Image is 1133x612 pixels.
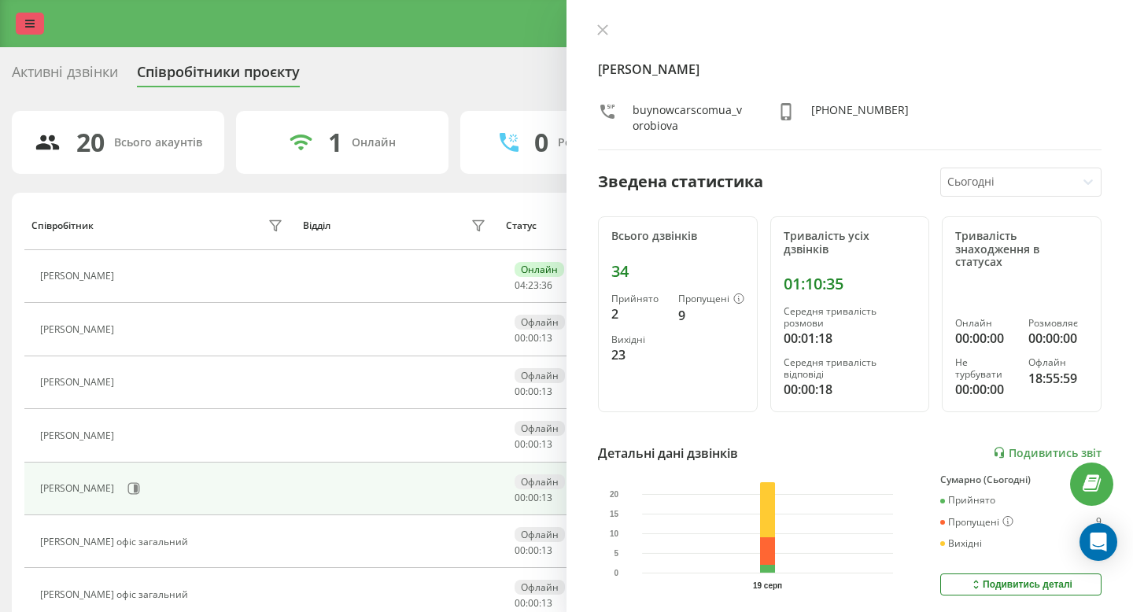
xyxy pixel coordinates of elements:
[534,127,548,157] div: 0
[76,127,105,157] div: 20
[1028,357,1088,368] div: Офлайн
[940,474,1102,485] div: Сумарно (Сьогодні)
[611,345,666,364] div: 23
[40,483,118,494] div: [PERSON_NAME]
[541,437,552,451] span: 13
[40,430,118,441] div: [PERSON_NAME]
[528,437,539,451] span: 00
[940,573,1102,595] button: Подивитись деталі
[515,439,552,450] div: : :
[528,596,539,610] span: 00
[784,230,917,256] div: Тривалість усіх дзвінків
[515,544,526,557] span: 00
[610,510,619,518] text: 15
[40,271,118,282] div: [PERSON_NAME]
[528,544,539,557] span: 00
[515,492,552,503] div: : :
[1079,523,1117,561] div: Open Intercom Messenger
[811,102,909,134] div: [PHONE_NUMBER]
[611,304,666,323] div: 2
[1028,318,1088,329] div: Розмовляє
[114,136,202,149] div: Всього акаунтів
[611,262,744,281] div: 34
[541,331,552,345] span: 13
[955,380,1015,399] div: 00:00:00
[515,386,552,397] div: : :
[303,220,330,231] div: Відділ
[678,293,744,306] div: Пропущені
[611,230,744,243] div: Всього дзвінків
[610,529,619,538] text: 10
[784,306,917,329] div: Середня тривалість розмови
[541,385,552,398] span: 13
[955,357,1015,380] div: Не турбувати
[515,491,526,504] span: 00
[611,334,666,345] div: Вихідні
[528,385,539,398] span: 00
[12,64,118,88] div: Активні дзвінки
[40,536,192,547] div: [PERSON_NAME] офіс загальний
[940,516,1013,529] div: Пропущені
[1028,329,1088,348] div: 00:00:00
[598,170,763,194] div: Зведена статистика
[598,444,738,463] div: Детальні дані дзвінків
[31,220,94,231] div: Співробітник
[784,357,917,380] div: Середня тривалість відповіді
[955,329,1015,348] div: 00:00:00
[515,333,552,344] div: : :
[784,275,917,293] div: 01:10:35
[515,527,565,542] div: Офлайн
[40,377,118,388] div: [PERSON_NAME]
[528,278,539,292] span: 23
[40,324,118,335] div: [PERSON_NAME]
[515,368,565,383] div: Офлайн
[1028,369,1088,388] div: 18:55:59
[515,437,526,451] span: 00
[515,474,565,489] div: Офлайн
[541,596,552,610] span: 13
[515,280,552,291] div: : :
[610,490,619,499] text: 20
[541,278,552,292] span: 36
[515,262,564,277] div: Онлайн
[678,306,744,325] div: 9
[784,329,917,348] div: 00:01:18
[633,102,745,134] div: buynowcarscomua_vorobiova
[515,278,526,292] span: 04
[515,315,565,330] div: Офлайн
[598,60,1102,79] h4: [PERSON_NAME]
[515,421,565,436] div: Офлайн
[969,578,1072,591] div: Подивитись деталі
[541,491,552,504] span: 13
[515,331,526,345] span: 00
[784,380,917,399] div: 00:00:18
[515,545,552,556] div: : :
[506,220,537,231] div: Статус
[515,385,526,398] span: 00
[515,598,552,609] div: : :
[1096,495,1102,506] div: 2
[614,569,619,577] text: 0
[528,491,539,504] span: 00
[541,544,552,557] span: 13
[558,136,634,149] div: Розмовляють
[352,136,396,149] div: Онлайн
[611,293,666,304] div: Прийнято
[993,446,1102,459] a: Подивитись звіт
[515,580,565,595] div: Офлайн
[1096,516,1102,529] div: 9
[515,596,526,610] span: 00
[955,230,1088,269] div: Тривалість знаходження в статусах
[40,589,192,600] div: [PERSON_NAME] офіс загальний
[328,127,342,157] div: 1
[528,331,539,345] span: 00
[137,64,300,88] div: Співробітники проєкту
[955,318,1015,329] div: Онлайн
[614,549,619,558] text: 5
[940,495,995,506] div: Прийнято
[940,538,982,549] div: Вихідні
[753,581,782,590] text: 19 серп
